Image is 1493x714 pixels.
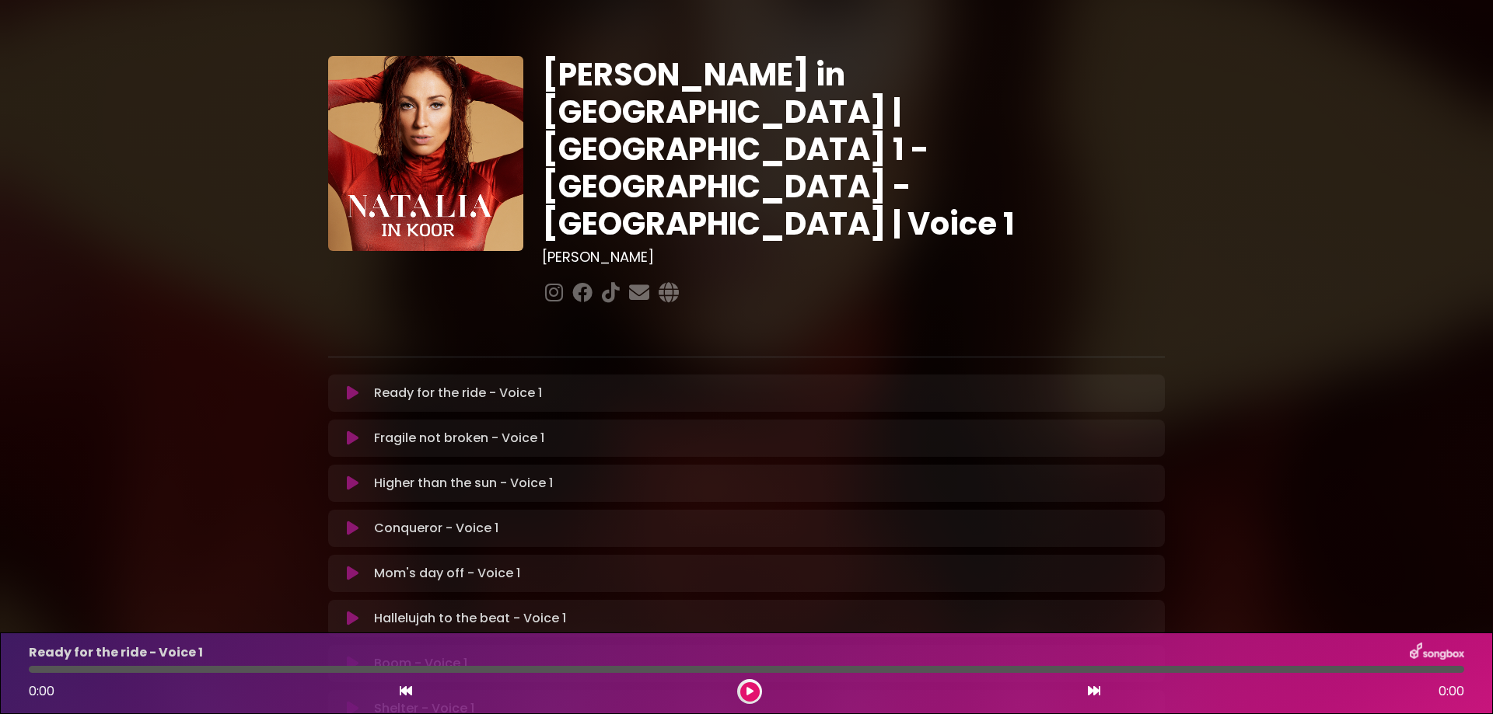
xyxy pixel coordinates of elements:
img: songbox-logo-white.png [1410,643,1464,663]
h1: [PERSON_NAME] in [GEOGRAPHIC_DATA] | [GEOGRAPHIC_DATA] 1 - [GEOGRAPHIC_DATA] - [GEOGRAPHIC_DATA] ... [542,56,1165,242]
span: 0:00 [1439,682,1464,701]
p: Ready for the ride - Voice 1 [29,643,203,662]
img: YTVS25JmS9CLUqXqkEhs [328,56,523,251]
p: Ready for the ride - Voice 1 [374,384,542,402]
span: 0:00 [29,682,54,700]
p: Higher than the sun - Voice 1 [374,474,553,493]
p: Fragile not broken - Voice 1 [374,429,544,448]
p: Hallelujah to the beat - Voice 1 [374,609,566,628]
p: Mom's day off - Voice 1 [374,564,520,583]
h3: [PERSON_NAME] [542,249,1165,266]
p: Conqueror - Voice 1 [374,519,498,538]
